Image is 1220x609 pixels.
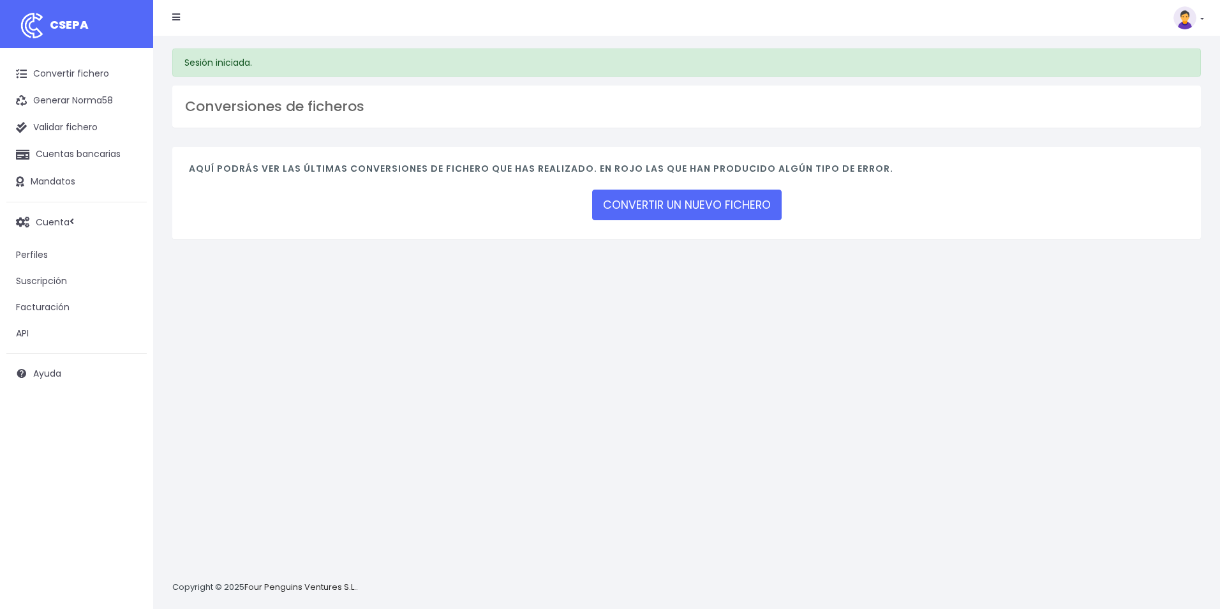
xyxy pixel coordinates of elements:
span: CSEPA [50,17,89,33]
a: Convertir fichero [6,61,147,87]
a: Ayuda [6,360,147,387]
img: profile [1173,6,1196,29]
p: Copyright © 2025 . [172,581,358,594]
span: Ayuda [33,367,61,380]
a: Validar fichero [6,114,147,141]
a: Perfiles [6,242,147,268]
a: Cuenta [6,209,147,236]
a: Four Penguins Ventures S.L. [244,581,356,593]
a: Cuentas bancarias [6,141,147,168]
a: Suscripción [6,268,147,294]
a: CONVERTIR UN NUEVO FICHERO [592,190,782,220]
span: Cuenta [36,215,70,228]
div: Sesión iniciada. [172,49,1201,77]
a: Mandatos [6,169,147,195]
img: logo [16,10,48,41]
h4: Aquí podrás ver las últimas conversiones de fichero que has realizado. En rojo las que han produc... [189,163,1184,181]
a: API [6,320,147,347]
a: Generar Norma58 [6,87,147,114]
a: Facturación [6,294,147,320]
h3: Conversiones de ficheros [185,98,1188,115]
